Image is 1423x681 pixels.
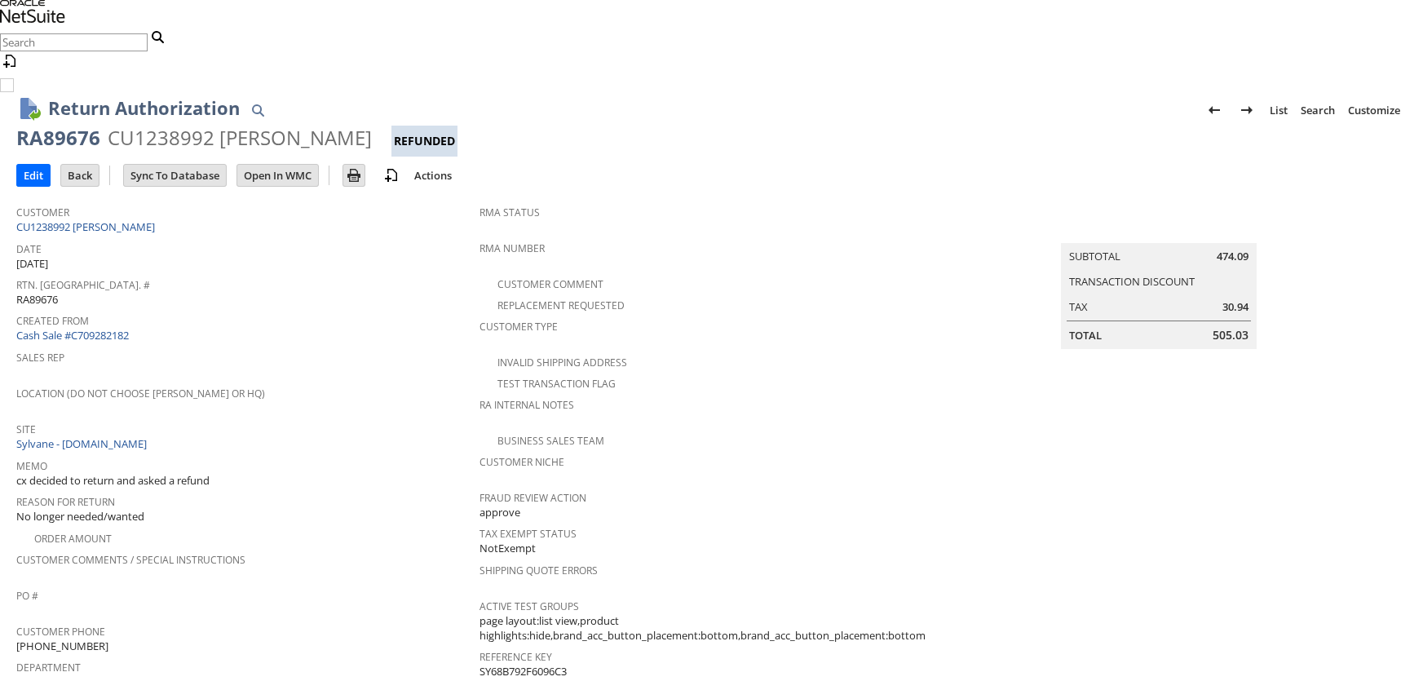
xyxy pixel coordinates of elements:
[497,356,627,369] a: Invalid Shipping Address
[48,95,240,122] h1: Return Authorization
[16,206,69,219] a: Customer
[16,625,105,639] a: Customer Phone
[61,165,99,186] input: Back
[16,256,48,272] span: [DATE]
[391,126,457,157] div: Refunded
[479,541,536,556] span: NotExempt
[16,351,64,365] a: Sales Rep
[124,165,226,186] input: Sync To Database
[497,277,603,291] a: Customer Comment
[408,168,458,183] a: Actions
[479,564,598,577] a: Shipping Quote Errors
[1263,97,1294,123] a: List
[479,320,558,334] a: Customer Type
[1204,100,1224,120] img: Previous
[344,166,364,185] img: Print
[1237,100,1257,120] img: Next
[16,639,108,654] span: [PHONE_NUMBER]
[16,473,210,489] span: cx decided to return and asked a refund
[1069,328,1102,343] a: Total
[16,242,42,256] a: Date
[16,436,151,451] a: Sylvane - [DOMAIN_NAME]
[479,664,567,679] span: SY68B792F6096C3
[16,553,245,567] a: Customer Comments / Special Instructions
[479,491,586,505] a: Fraud Review Action
[16,314,89,328] a: Created From
[497,298,625,312] a: Replacement Requested
[34,532,112,546] a: Order Amount
[479,650,552,664] a: Reference Key
[16,328,129,343] a: Cash Sale #C709282182
[16,292,58,307] span: RA89676
[17,165,50,186] input: Edit
[479,599,579,613] a: Active Test Groups
[16,495,115,509] a: Reason For Return
[479,505,520,520] span: approve
[1061,217,1257,243] caption: Summary
[1069,249,1120,263] a: Subtotal
[497,377,616,391] a: Test Transaction Flag
[479,206,540,219] a: RMA Status
[497,434,604,448] a: Business Sales Team
[479,241,545,255] a: RMA Number
[16,125,100,151] div: RA89676
[16,589,38,603] a: PO #
[16,278,150,292] a: Rtn. [GEOGRAPHIC_DATA]. #
[16,387,265,400] a: Location (Do Not Choose [PERSON_NAME] or HQ)
[16,219,159,234] a: CU1238992 [PERSON_NAME]
[1069,274,1195,289] a: Transaction Discount
[16,509,144,524] span: No longer needed/wanted
[1069,299,1088,314] a: Tax
[1294,97,1341,123] a: Search
[479,527,577,541] a: Tax Exempt Status
[148,27,167,46] svg: Search
[248,100,267,120] img: Quick Find
[479,398,574,412] a: RA Internal Notes
[382,166,401,185] img: add-record.svg
[237,165,318,186] input: Open In WMC
[1217,249,1248,264] span: 474.09
[479,613,935,643] span: page layout:list view,product highlights:hide,brand_acc_button_placement:bottom,brand_acc_button_...
[16,422,36,436] a: Site
[16,459,47,473] a: Memo
[479,455,564,469] a: Customer Niche
[1213,327,1248,343] span: 505.03
[1222,299,1248,315] span: 30.94
[343,165,365,186] input: Print
[108,125,372,151] div: CU1238992 [PERSON_NAME]
[1341,97,1407,123] a: Customize
[16,661,81,674] a: Department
